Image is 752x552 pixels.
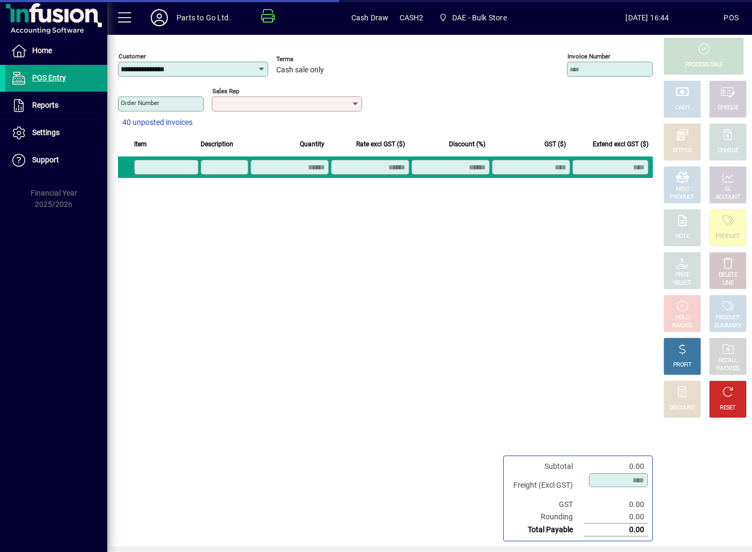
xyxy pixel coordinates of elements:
[119,53,146,60] mat-label: Customer
[176,9,231,26] div: Parts to Go Ltd.
[122,117,193,128] span: 40 unposted invoices
[716,314,740,322] div: PRODUCT
[351,9,389,26] span: Cash Draw
[584,460,648,473] td: 0.00
[508,498,584,511] td: GST
[718,147,739,155] div: CHARGE
[32,73,66,82] span: POS Entry
[452,9,507,26] span: DAE - Bulk Store
[449,138,485,150] span: Discount (%)
[673,147,692,155] div: EFTPOS
[670,193,694,202] div: PRODUCT
[716,233,740,241] div: PRODUCT
[5,120,107,146] a: Settings
[673,361,691,369] div: PROFIT
[400,9,424,26] span: CASH2
[584,511,648,524] td: 0.00
[593,138,648,150] span: Extend excl GST ($)
[32,128,60,137] span: Settings
[434,8,511,27] span: DAE - Bulk Store
[142,8,176,27] button: Profile
[118,113,197,132] button: 40 unposted invoices
[201,138,233,150] span: Description
[672,322,692,330] div: INVOICE
[676,185,689,193] div: MISC
[724,9,739,26] div: POS
[673,279,692,287] div: SELECT
[584,498,648,511] td: 0.00
[276,66,324,74] span: Cash sale only
[32,101,58,109] span: Reports
[675,314,689,322] div: HOLD
[719,357,738,365] div: RECALL
[544,138,566,150] span: GST ($)
[675,271,690,279] div: PRICE
[134,138,147,150] span: Item
[508,511,584,524] td: Rounding
[685,61,722,69] div: PROCESS SALE
[718,104,738,112] div: CHEQUE
[722,279,733,287] div: LINE
[714,322,741,330] div: SUMMARY
[571,9,724,26] span: [DATE] 16:44
[5,92,107,119] a: Reports
[720,404,736,412] div: RESET
[212,87,239,95] mat-label: Sales rep
[725,185,732,193] div: GL
[32,46,52,55] span: Home
[584,524,648,536] td: 0.00
[508,473,584,498] td: Freight (Excl GST)
[508,460,584,473] td: Subtotal
[669,404,695,412] div: DISCOUNT
[276,56,341,63] span: Terms
[32,155,59,164] span: Support
[719,271,737,279] div: DELETE
[5,38,107,64] a: Home
[356,138,405,150] span: Rate excl GST ($)
[567,53,610,60] mat-label: Invoice number
[5,147,107,174] a: Support
[508,524,584,536] td: Total Payable
[300,138,325,150] span: Quantity
[716,365,739,373] div: INVOICES
[675,233,689,241] div: NOTE
[716,193,740,202] div: ACCOUNT
[675,104,689,112] div: CASH
[121,99,159,107] mat-label: Order number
